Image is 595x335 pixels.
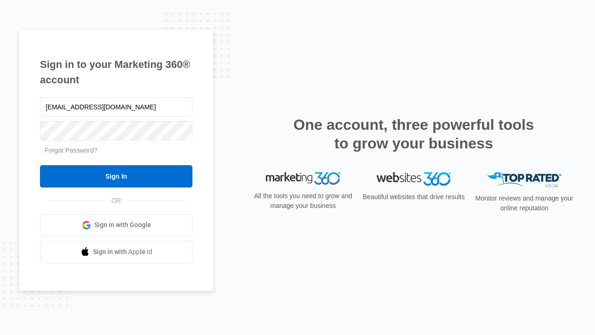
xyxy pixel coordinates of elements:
[362,192,466,202] p: Beautiful websites that drive results
[266,172,340,185] img: Marketing 360
[251,191,355,211] p: All the tools you need to grow and manage your business
[487,172,562,188] img: Top Rated Local
[40,165,192,188] input: Sign In
[94,220,151,230] span: Sign in with Google
[105,196,128,206] span: OR
[40,214,192,236] a: Sign in with Google
[45,147,98,154] a: Forgot Password?
[291,115,537,153] h2: One account, three powerful tools to grow your business
[93,247,152,257] span: Sign in with Apple Id
[40,57,192,87] h1: Sign in to your Marketing 360® account
[40,241,192,263] a: Sign in with Apple Id
[377,172,451,186] img: Websites 360
[40,97,192,117] input: Email
[472,194,576,213] p: Monitor reviews and manage your online reputation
